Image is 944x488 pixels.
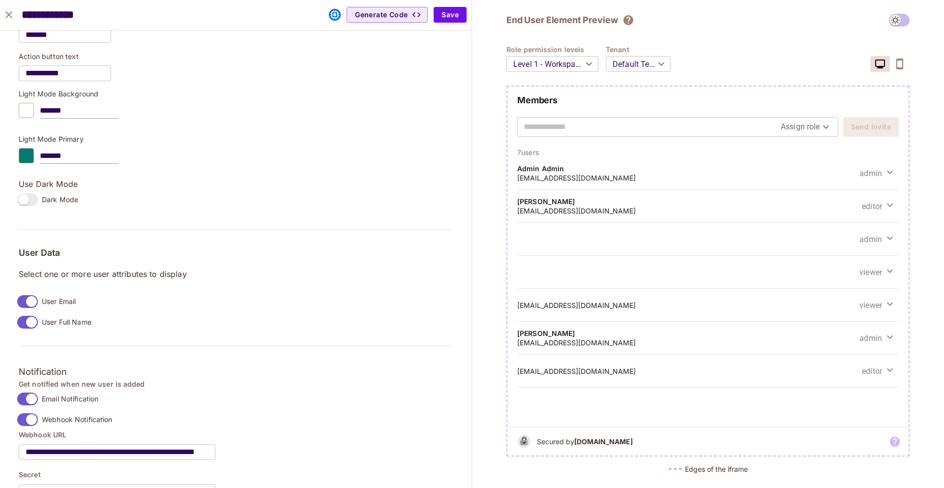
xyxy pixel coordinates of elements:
[517,366,636,376] h5: [EMAIL_ADDRESS][DOMAIN_NAME]
[517,173,636,183] h5: [EMAIL_ADDRESS][DOMAIN_NAME]
[515,432,533,451] img: b&w logo
[517,338,636,347] h5: [EMAIL_ADDRESS][DOMAIN_NAME]
[19,365,453,379] h3: Notification
[42,394,98,403] span: Email Notification
[517,164,636,173] h4: Admin Admin
[622,14,634,26] svg: The element will only show tenant specific content. No user information will be visible across te...
[574,437,633,446] b: [DOMAIN_NAME]
[19,135,453,143] p: Light Mode Primary
[42,195,78,204] span: Dark Mode
[855,297,899,313] button: viewer
[19,179,453,189] p: Use Dark Mode
[19,90,453,98] p: Light Mode Background
[506,45,606,54] h4: Role permission levels
[859,300,882,311] span: viewer
[517,94,899,106] h2: Members
[42,415,113,424] span: Webhook Notification
[19,269,453,279] p: Select one or more user attributes to display
[859,267,882,278] span: viewer
[855,165,899,181] button: admin
[19,430,453,439] h4: Webhook URL
[781,119,832,135] div: Assign role
[19,379,453,389] h4: Get notified when new user is added
[517,329,636,338] h4: [PERSON_NAME]
[19,53,453,61] p: Action button text
[606,45,678,54] h4: Tenant
[685,464,748,474] h5: Edges of the iframe
[517,301,636,310] h5: [EMAIL_ADDRESS][DOMAIN_NAME]
[855,231,899,247] button: admin
[434,7,467,23] button: Save
[517,148,899,157] p: 7 users
[855,330,899,346] button: admin
[347,7,428,23] button: Generate Code
[19,470,453,479] h4: Secret
[857,198,899,214] button: editor
[329,9,341,21] svg: This element was embedded
[859,234,882,245] span: admin
[862,201,882,212] span: editor
[537,437,633,446] h5: Secured by
[506,14,618,26] h2: End User Element Preview
[859,333,882,344] span: admin
[42,297,76,306] span: User Email
[859,168,882,179] span: admin
[517,206,636,215] h5: [EMAIL_ADDRESS][DOMAIN_NAME]
[19,248,453,258] h5: User Data
[843,117,899,137] button: Send Invite
[42,317,91,327] span: User Full Name
[517,197,636,206] h4: [PERSON_NAME]
[862,366,882,377] span: editor
[855,264,899,280] button: viewer
[506,50,598,78] div: Level 1 - Workspace Owner
[606,50,671,78] div: Default Tenant
[857,363,899,379] button: editor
